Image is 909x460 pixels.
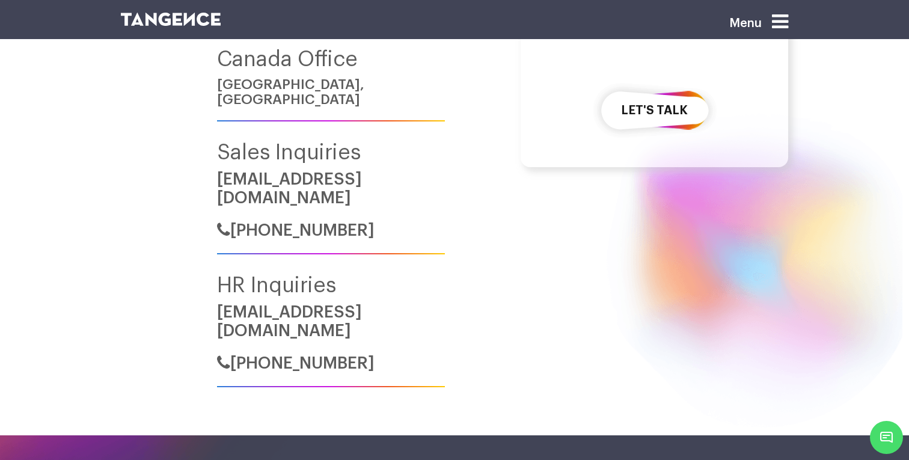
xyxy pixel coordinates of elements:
[592,76,718,145] button: let's talk
[217,171,362,206] a: [EMAIL_ADDRESS][DOMAIN_NAME]
[217,48,445,71] h4: Canada Office
[217,304,362,339] a: [EMAIL_ADDRESS][DOMAIN_NAME]
[230,355,375,372] span: [PHONE_NUMBER]
[217,274,445,297] h4: HR Inquiries
[217,355,375,372] a: [PHONE_NUMBER]
[870,421,903,454] span: Chat Widget
[217,77,445,107] h6: [GEOGRAPHIC_DATA], [GEOGRAPHIC_DATA]
[217,141,445,164] h4: Sales Inquiries
[217,222,375,239] a: [PHONE_NUMBER]
[230,222,375,239] span: [PHONE_NUMBER]
[121,13,221,26] img: logo SVG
